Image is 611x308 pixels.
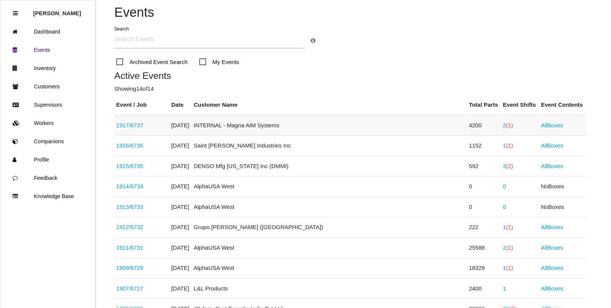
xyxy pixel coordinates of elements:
td: [DATE] [169,237,192,258]
a: 1914/6734 [116,183,143,189]
td: AlphaUSA West [192,197,467,217]
a: 1911/6731 [116,244,143,251]
div: S2066-00 [116,264,167,273]
td: No Boxes [539,176,587,197]
a: Dashboard [0,22,95,41]
div: F17630B [116,244,167,252]
span: (2) [506,163,513,169]
th: Customer Name [192,95,467,115]
div: S2700-00 [116,182,167,191]
td: [DATE] [169,217,192,238]
span: (1) [506,224,513,230]
span: (1) [506,142,513,149]
a: Customers [0,77,95,96]
td: AlphaUSA West [192,237,467,258]
td: Saint [PERSON_NAME] Industries Inc [192,136,467,156]
a: AllBoxes [541,224,563,230]
td: 25588 [467,237,501,258]
td: AlphaUSA West [192,258,467,279]
span: Archived Event Search [116,57,188,67]
a: AllBoxes [541,265,563,271]
label: Search [114,26,129,32]
div: 68403783AB [116,141,167,150]
td: 18329 [467,258,501,279]
a: Events [0,41,95,59]
th: Date [169,95,192,115]
a: Profile [0,151,95,169]
th: Event Contents [539,95,587,115]
a: 3(2) [503,163,513,169]
div: 2002007; 2002021 [116,121,167,130]
div: Close [13,4,18,22]
div: WS ECM Hose Clamp [116,162,167,171]
th: Event Shifts [501,95,539,115]
h5: Active Events [114,71,587,81]
td: [DATE] [169,115,192,136]
a: 1917/6737 [116,122,143,128]
td: 1152 [467,136,501,156]
a: Workers [0,114,95,132]
span: (1) [506,122,513,128]
a: 2(1) [503,244,513,251]
td: Grupo [PERSON_NAME] ([GEOGRAPHIC_DATA]) [192,217,467,238]
p: Rosie Blandino [33,4,81,16]
th: Total Parts [467,95,501,115]
a: AllBoxes [541,122,563,128]
a: 1916/6736 [116,142,143,149]
td: [DATE] [169,258,192,279]
div: Counsels [116,223,167,232]
td: 592 [467,156,501,176]
td: [DATE] [169,197,192,217]
a: AllBoxes [541,163,563,169]
span: (1) [506,265,513,271]
a: 0 [503,183,506,189]
a: Inventory [0,59,95,77]
td: 0 [467,176,501,197]
h4: Events [114,5,587,20]
div: S1638 [116,203,167,212]
a: 0 [503,204,506,210]
a: 1 [503,285,506,292]
input: Search Events [114,31,305,48]
a: 1913/6733 [116,204,143,210]
a: 1909/6729 [116,265,143,271]
a: Knowledge Base [0,187,95,205]
a: Supervisors [0,96,95,114]
a: AllBoxes [541,142,563,149]
td: [DATE] [169,278,192,299]
td: 4200 [467,115,501,136]
td: No Boxes [539,197,587,217]
a: AllBoxes [541,285,563,292]
a: Feedback [0,169,95,187]
td: 0 [467,197,501,217]
td: AlphaUSA West [192,176,467,197]
a: 2(1) [503,122,513,128]
a: 1(1) [503,142,513,149]
td: L&L Products [192,278,467,299]
td: [DATE] [169,136,192,156]
th: Event / Job [114,95,169,115]
td: [DATE] [169,156,192,176]
td: 2400 [467,278,501,299]
a: 1(1) [503,224,513,230]
a: AllBoxes [541,244,563,251]
td: 222 [467,217,501,238]
span: (1) [506,244,513,251]
div: LJ6B S279D81 AA (45063) [116,284,167,293]
span: My Events [199,57,239,67]
a: 1907/6727 [116,285,143,292]
td: INTERNAL - Magna AIM Systems [192,115,467,136]
td: DENSO Mfg [US_STATE] Inc (DMMI) [192,156,467,176]
a: 1915/6735 [116,163,143,169]
a: 1(1) [503,265,513,271]
td: [DATE] [169,176,192,197]
p: Showing 14 of 14 [114,85,587,93]
a: Companions [0,132,95,151]
a: 1912/6732 [116,224,143,230]
a: Search Info [311,37,316,44]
